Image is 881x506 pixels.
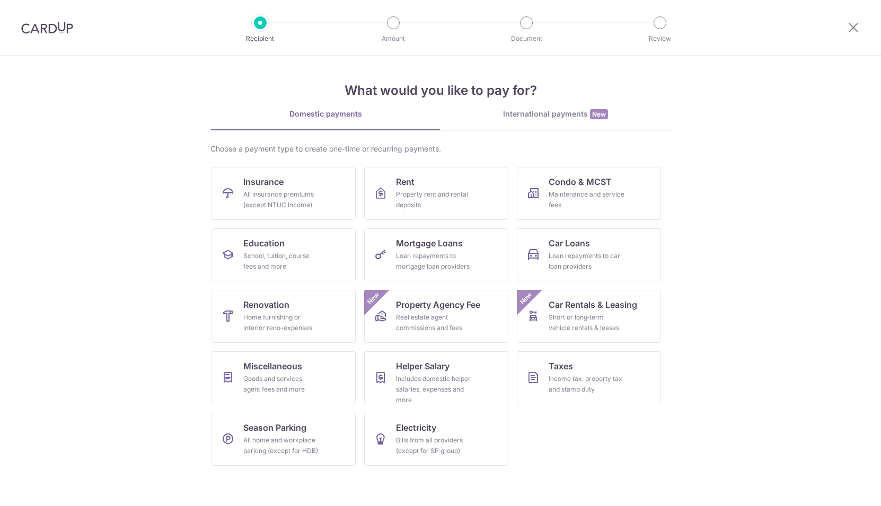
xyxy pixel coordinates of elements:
span: Electricity [396,421,436,434]
span: Taxes [549,360,573,372]
span: Property Agency Fee [396,298,480,311]
div: Short or long‑term vehicle rentals & leases [549,312,625,333]
a: EducationSchool, tuition, course fees and more [212,228,356,281]
a: Car LoansLoan repayments to car loan providers [517,228,661,281]
a: TaxesIncome tax, property tax and stamp duty [517,351,661,404]
a: InsuranceAll insurance premiums (except NTUC Income) [212,167,356,220]
div: Goods and services, agent fees and more [243,374,320,395]
div: Income tax, property tax and stamp duty [549,374,625,395]
span: Insurance [243,175,284,188]
a: Condo & MCSTMaintenance and service fees [517,167,661,220]
div: Home furnishing or interior reno-expenses [243,312,320,333]
div: Loan repayments to mortgage loan providers [396,251,472,272]
div: Choose a payment type to create one-time or recurring payments. [210,144,671,154]
a: Property Agency FeeReal estate agent commissions and feesNew [364,290,508,343]
span: New [517,290,535,307]
a: RentProperty rent and rental deposits [364,167,508,220]
span: New [590,109,608,119]
span: Miscellaneous [243,360,302,372]
div: Maintenance and service fees [549,189,625,210]
a: Season ParkingAll home and workplace parking (except for HDB) [212,413,356,466]
a: Helper SalaryIncludes domestic helper salaries, expenses and more [364,351,508,404]
h4: What would you like to pay for? [210,81,671,100]
div: School, tuition, course fees and more [243,251,320,272]
a: ElectricityBills from all providers (except for SP group) [364,413,508,466]
span: Education [243,237,285,250]
div: Property rent and rental deposits [396,189,472,210]
div: All insurance premiums (except NTUC Income) [243,189,320,210]
img: CardUp [21,21,73,34]
div: Real estate agent commissions and fees [396,312,472,333]
span: Car Rentals & Leasing [549,298,637,311]
p: Document [487,33,566,44]
div: Domestic payments [210,109,440,119]
span: Condo & MCST [549,175,612,188]
span: Mortgage Loans [396,237,463,250]
a: Mortgage LoansLoan repayments to mortgage loan providers [364,228,508,281]
div: International payments [440,109,671,120]
a: Car Rentals & LeasingShort or long‑term vehicle rentals & leasesNew [517,290,661,343]
p: Recipient [221,33,299,44]
div: All home and workplace parking (except for HDB) [243,435,320,456]
span: Car Loans [549,237,590,250]
div: Includes domestic helper salaries, expenses and more [396,374,472,405]
p: Amount [354,33,433,44]
div: Bills from all providers (except for SP group) [396,435,472,456]
p: Review [621,33,699,44]
span: New [365,290,382,307]
a: RenovationHome furnishing or interior reno-expenses [212,290,356,343]
a: MiscellaneousGoods and services, agent fees and more [212,351,356,404]
span: Renovation [243,298,289,311]
span: Helper Salary [396,360,450,372]
span: Season Parking [243,421,306,434]
div: Loan repayments to car loan providers [549,251,625,272]
span: Rent [396,175,415,188]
